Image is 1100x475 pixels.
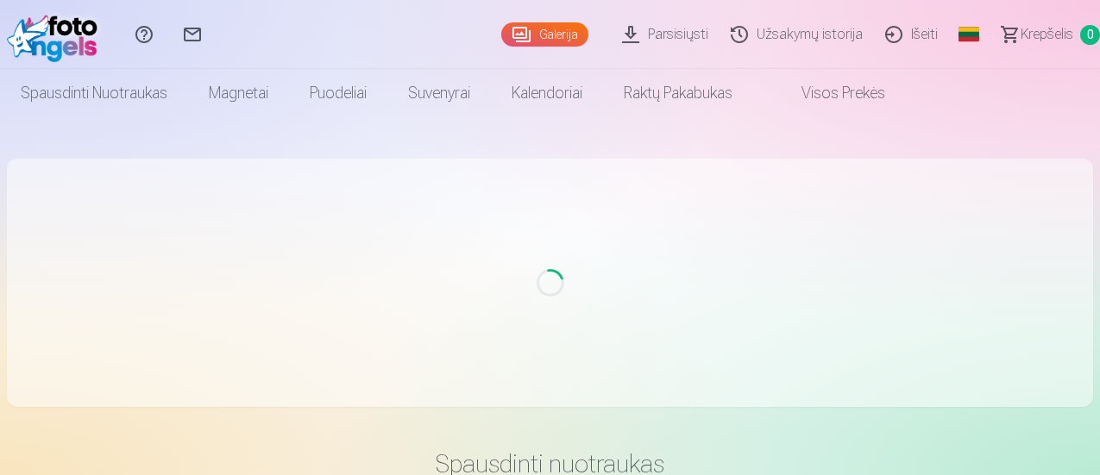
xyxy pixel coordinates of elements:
[501,22,588,47] a: Galerija
[1080,25,1100,45] span: 0
[387,69,491,117] a: Suvenyrai
[188,69,289,117] a: Magnetai
[7,7,106,62] img: /fa5
[753,69,906,117] a: Visos prekės
[491,69,603,117] a: Kalendoriai
[289,69,387,117] a: Puodeliai
[1021,24,1073,45] span: Krepšelis
[603,69,753,117] a: Raktų pakabukas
